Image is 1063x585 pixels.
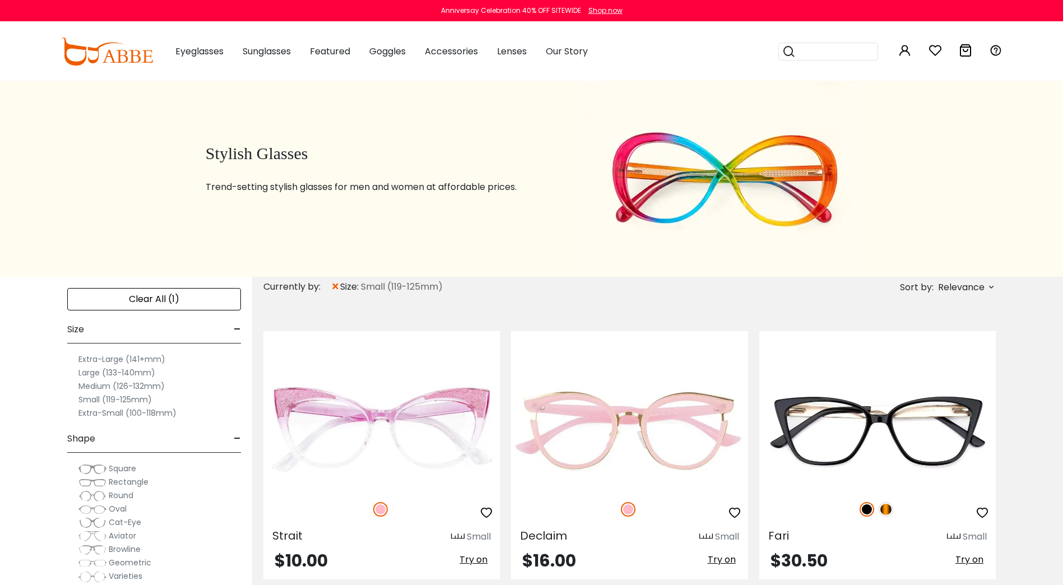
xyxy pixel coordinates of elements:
[361,280,443,294] span: Small (119-125mm)
[61,38,153,66] img: abbeglasses.com
[78,477,106,488] img: Rectangle.png
[759,372,996,490] img: Black Fari - Acetate ,Universal Bridge Fit
[955,553,983,566] span: Try on
[456,552,491,567] button: Try on
[583,6,623,15] a: Shop now
[206,180,554,194] p: Trend-setting stylish glasses for men and women at affordable prices.
[770,549,828,573] span: $30.50
[588,6,623,16] div: Shop now
[715,530,739,544] div: Small
[459,553,488,566] span: Try on
[938,277,985,298] span: Relevance
[109,463,136,474] span: Square
[78,531,106,542] img: Aviator.png
[109,503,127,514] span: Oval
[522,549,576,573] span: $16.00
[78,490,106,502] img: Round.png
[109,517,141,528] span: Cat-Eye
[497,45,527,58] span: Lenses
[511,372,748,490] img: Pink Declaim - Acetate ,Adjust Nose Pads
[263,372,500,490] img: Pink Strait - Plastic ,Universal Bridge Fit
[78,393,152,406] label: Small (119-125mm)
[109,557,151,568] span: Geometric
[708,553,736,566] span: Try on
[963,530,987,544] div: Small
[78,558,106,569] img: Geometric.png
[78,463,106,475] img: Square.png
[879,502,893,517] img: Tortoise
[373,502,388,517] img: Pink
[78,571,106,583] img: Varieties.png
[234,425,241,452] span: -
[243,45,291,58] span: Sunglasses
[78,544,106,555] img: Browline.png
[900,281,934,294] span: Sort by:
[67,288,241,310] div: Clear All (1)
[582,81,866,277] img: stylish glasses
[272,528,303,544] span: Strait
[78,366,155,379] label: Large (133-140mm)
[206,143,554,164] h1: Stylish Glasses
[109,530,136,541] span: Aviator
[78,504,106,515] img: Oval.png
[467,530,491,544] div: Small
[331,277,340,297] span: ×
[67,425,95,452] span: Shape
[947,533,960,541] img: size ruler
[78,406,177,420] label: Extra-Small (100-118mm)
[275,549,328,573] span: $10.00
[369,45,406,58] span: Goggles
[263,277,331,297] div: Currently by:
[310,45,350,58] span: Featured
[704,552,739,567] button: Try on
[109,570,142,582] span: Varieties
[520,528,567,544] span: Declaim
[109,544,141,555] span: Browline
[546,45,588,58] span: Our Story
[67,316,84,343] span: Size
[78,517,106,528] img: Cat-Eye.png
[441,6,581,16] div: Anniversay Celebration 40% OFF SITEWIDE
[78,352,165,366] label: Extra-Large (141+mm)
[234,316,241,343] span: -
[952,552,987,567] button: Try on
[425,45,478,58] span: Accessories
[699,533,713,541] img: size ruler
[175,45,224,58] span: Eyeglasses
[78,379,165,393] label: Medium (126-132mm)
[768,528,789,544] span: Fari
[451,533,465,541] img: size ruler
[860,502,874,517] img: Black
[621,502,635,517] img: Pink
[109,476,148,487] span: Rectangle
[109,490,133,501] span: Round
[340,280,361,294] span: size:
